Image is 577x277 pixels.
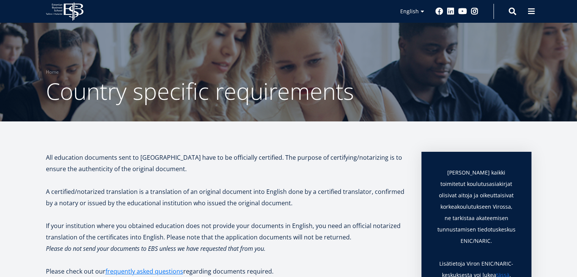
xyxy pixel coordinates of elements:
p: All education documents sent to [GEOGRAPHIC_DATA] have to be officially certified. The purpose of... [46,152,406,175]
p: A certified/notarized translation is a translation of an original document into English done by a... [46,186,406,209]
em: Please do not send your documents to EBS unless we have requested that from you. [46,244,266,253]
p: If your institution where you obtained education does not provide your documents in English, you ... [46,220,406,243]
span: Country specific requirements [46,76,354,107]
a: Facebook [436,8,443,15]
a: Home [46,68,59,76]
a: Linkedin [447,8,454,15]
a: Youtube [458,8,467,15]
font: [PERSON_NAME] kaikki toimitetut koulutusasiakirjat olisivat aitoja ja oikeuttaisivat korkeakoulut... [437,169,516,244]
a: frequently asked questions [105,266,183,277]
a: Instagram [471,8,478,15]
